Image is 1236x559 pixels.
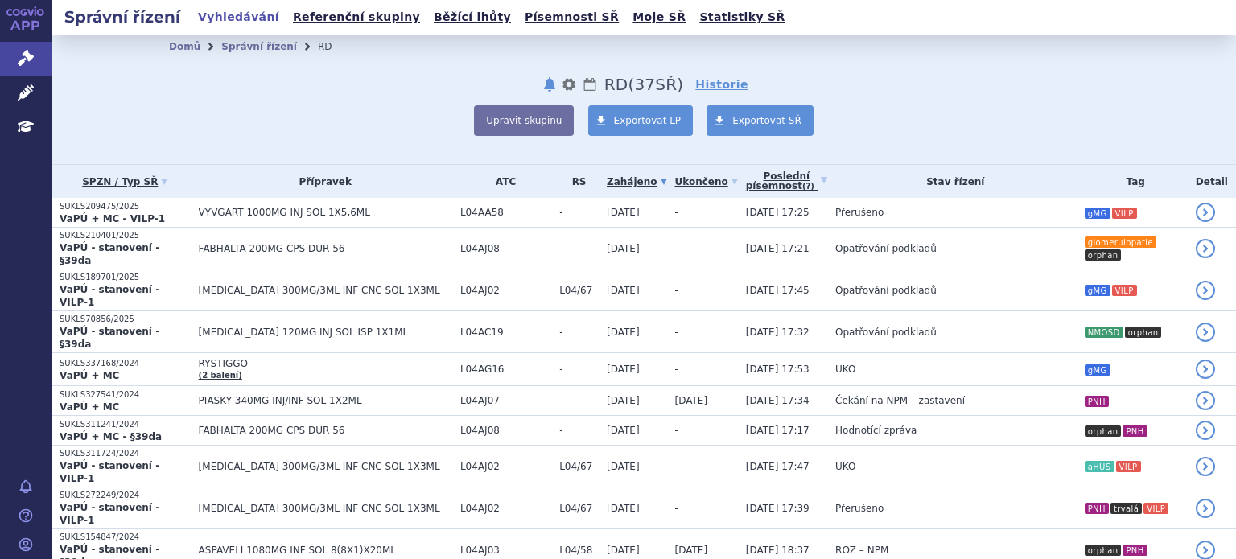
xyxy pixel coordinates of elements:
[675,207,678,218] span: -
[60,389,191,401] p: SUKLS327541/2024
[551,165,599,198] th: RS
[559,461,599,472] span: L04/67
[474,105,574,136] button: Upravit skupinu
[460,243,551,254] span: L04AJ08
[542,75,558,94] button: notifikace
[1085,249,1122,261] i: orphan
[559,285,599,296] span: L04/67
[746,207,810,218] span: [DATE] 17:25
[835,545,888,556] span: ROZ – NPM
[221,41,297,52] a: Správní řízení
[835,243,937,254] span: Opatřování podkladů
[607,285,640,296] span: [DATE]
[199,395,452,406] span: PIASKY 340MG INJ/INF SOL 1X2ML
[675,243,678,254] span: -
[607,545,640,556] span: [DATE]
[559,503,599,514] span: L04/67
[835,207,884,218] span: Přerušeno
[60,358,191,369] p: SUKLS337168/2024
[1196,391,1215,410] a: detail
[695,76,748,92] a: Historie
[60,502,159,526] strong: VaPÚ - stanovení - VILP-1
[604,75,628,94] span: RD
[746,285,810,296] span: [DATE] 17:45
[675,395,708,406] span: [DATE]
[1196,360,1215,379] a: detail
[199,425,452,436] span: FABHALTA 200MG CPS DUR 56
[634,75,655,94] span: 37
[746,503,810,514] span: [DATE] 17:39
[1123,425,1147,437] i: PNH
[628,75,683,94] span: ( SŘ)
[60,284,159,308] strong: VaPÚ - stanovení - VILP-1
[835,425,917,436] span: Hodnotící zpráva
[60,213,165,224] strong: VaPÚ + MC - VILP-1
[1112,285,1137,296] i: VILP
[607,327,640,338] span: [DATE]
[746,425,810,436] span: [DATE] 17:17
[607,207,640,218] span: [DATE]
[746,545,810,556] span: [DATE] 18:37
[60,490,191,501] p: SUKLS272249/2024
[1112,208,1137,219] i: VILP
[694,6,789,28] a: Statistiky SŘ
[199,285,452,296] span: [MEDICAL_DATA] 300MG/3ML INF CNC SOL 1X3ML
[1125,327,1162,338] i: orphan
[835,461,855,472] span: UKO
[675,364,678,375] span: -
[1123,545,1147,556] i: PNH
[460,207,551,218] span: L04AA58
[60,419,191,430] p: SUKLS311241/2024
[452,165,551,198] th: ATC
[582,75,598,94] a: Lhůty
[460,285,551,296] span: L04AJ02
[429,6,516,28] a: Běžící lhůty
[60,201,191,212] p: SUKLS209475/2025
[460,503,551,514] span: L04AJ02
[60,532,191,543] p: SUKLS154847/2024
[60,370,119,381] strong: VaPÚ + MC
[1110,503,1142,514] i: trvalá
[675,171,738,193] a: Ukončeno
[675,545,708,556] span: [DATE]
[60,230,191,241] p: SUKLS210401/2025
[1085,425,1122,437] i: orphan
[1196,499,1215,518] a: detail
[1196,239,1215,258] a: detail
[1196,203,1215,222] a: detail
[607,425,640,436] span: [DATE]
[559,395,599,406] span: -
[802,182,814,191] abbr: (?)
[199,243,452,254] span: FABHALTA 200MG CPS DUR 56
[460,395,551,406] span: L04AJ07
[520,6,624,28] a: Písemnosti SŘ
[199,358,452,369] span: RYSTIGGO
[675,327,678,338] span: -
[1143,503,1168,514] i: VILP
[746,165,827,198] a: Poslednípísemnost(?)
[60,314,191,325] p: SUKLS70856/2025
[1196,323,1215,342] a: detail
[60,431,162,442] strong: VaPÚ + MC - §39da
[746,461,810,472] span: [DATE] 17:47
[607,171,666,193] a: Zahájeno
[1196,457,1215,476] a: detail
[1085,545,1122,556] i: orphan
[60,171,191,193] a: SPZN / Typ SŘ
[746,327,810,338] span: [DATE] 17:32
[588,105,694,136] a: Exportovat LP
[746,243,810,254] span: [DATE] 17:21
[1196,281,1215,300] a: detail
[835,395,965,406] span: Čekání na NPM – zastavení
[460,425,551,436] span: L04AJ08
[675,461,678,472] span: -
[60,242,159,266] strong: VaPÚ - stanovení - §39da
[60,272,191,283] p: SUKLS189701/2025
[614,115,682,126] span: Exportovat LP
[60,326,159,350] strong: VaPÚ - stanovení - §39da
[1085,461,1114,472] i: aHUS
[559,545,599,556] span: L04/58
[559,207,599,218] span: -
[559,327,599,338] span: -
[559,243,599,254] span: -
